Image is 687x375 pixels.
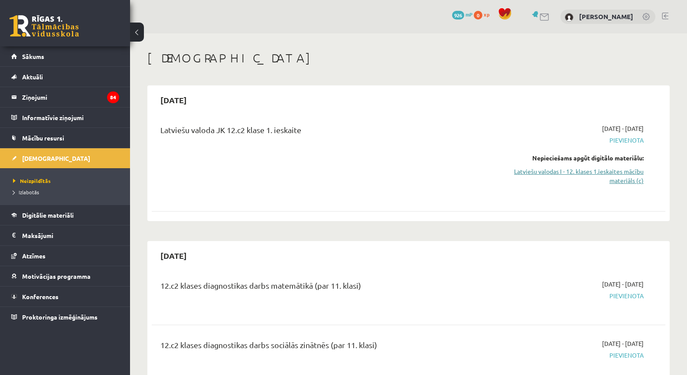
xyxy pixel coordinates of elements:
[11,128,119,148] a: Mācību resursi
[13,177,121,185] a: Neizpildītās
[452,11,464,20] span: 926
[22,211,74,219] span: Digitālie materiāli
[22,225,119,245] legend: Maksājumi
[491,291,644,300] span: Pievienota
[491,167,644,185] a: Latviešu valodas I - 12. klases 1.ieskaites mācību materiāls (c)
[160,280,478,296] div: 12.c2 klases diagnostikas darbs matemātikā (par 11. klasi)
[13,177,51,184] span: Neizpildītās
[107,91,119,103] i: 84
[11,225,119,245] a: Maksājumi
[11,148,119,168] a: [DEMOGRAPHIC_DATA]
[474,11,482,20] span: 0
[452,11,472,18] a: 926 mP
[484,11,489,18] span: xp
[22,293,59,300] span: Konferences
[152,245,195,266] h2: [DATE]
[22,134,64,142] span: Mācību resursi
[602,339,644,348] span: [DATE] - [DATE]
[11,287,119,307] a: Konferences
[22,154,90,162] span: [DEMOGRAPHIC_DATA]
[22,252,46,260] span: Atzīmes
[11,205,119,225] a: Digitālie materiāli
[22,52,44,60] span: Sākums
[13,189,39,196] span: Izlabotās
[11,67,119,87] a: Aktuāli
[579,12,633,21] a: [PERSON_NAME]
[565,13,573,22] img: Artjoms Rinkevičs
[491,136,644,145] span: Pievienota
[11,307,119,327] a: Proktoringa izmēģinājums
[602,280,644,289] span: [DATE] - [DATE]
[602,124,644,133] span: [DATE] - [DATE]
[11,246,119,266] a: Atzīmes
[11,46,119,66] a: Sākums
[147,51,670,65] h1: [DEMOGRAPHIC_DATA]
[22,313,98,321] span: Proktoringa izmēģinājums
[160,339,478,355] div: 12.c2 klases diagnostikas darbs sociālās zinātnēs (par 11. klasi)
[491,351,644,360] span: Pievienota
[474,11,494,18] a: 0 xp
[11,266,119,286] a: Motivācijas programma
[22,73,43,81] span: Aktuāli
[13,188,121,196] a: Izlabotās
[466,11,472,18] span: mP
[11,108,119,127] a: Informatīvie ziņojumi
[22,108,119,127] legend: Informatīvie ziņojumi
[22,87,119,107] legend: Ziņojumi
[10,15,79,37] a: Rīgas 1. Tālmācības vidusskola
[11,87,119,107] a: Ziņojumi84
[22,272,91,280] span: Motivācijas programma
[160,124,478,140] div: Latviešu valoda JK 12.c2 klase 1. ieskaite
[152,90,195,110] h2: [DATE]
[491,153,644,163] div: Nepieciešams apgūt digitālo materiālu:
